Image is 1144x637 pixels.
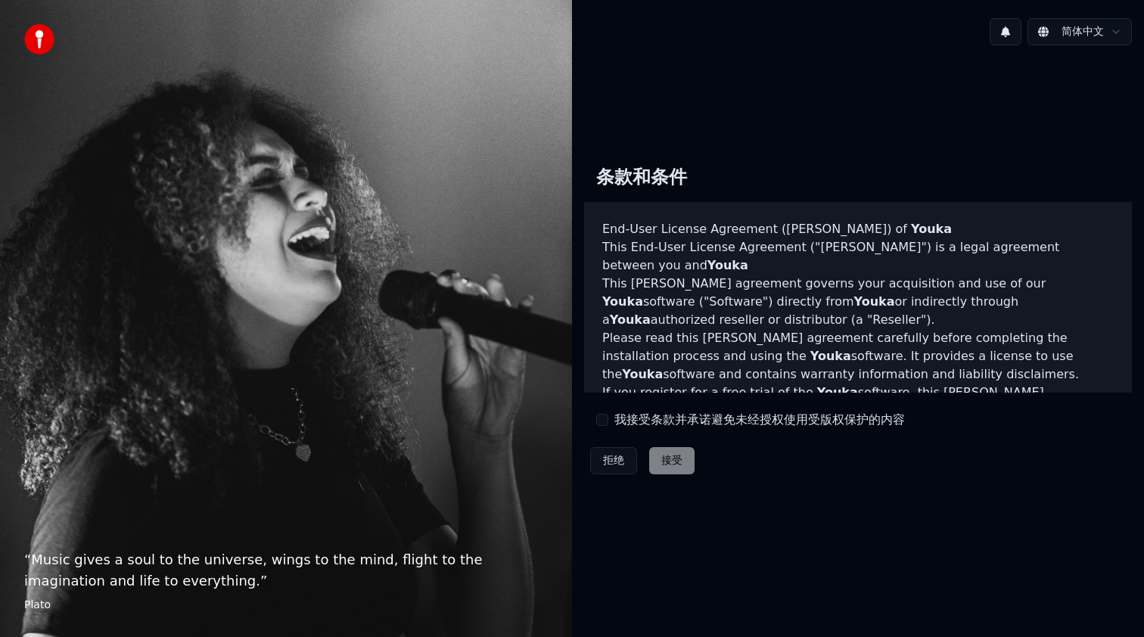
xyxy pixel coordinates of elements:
[707,258,748,272] span: Youka
[911,222,952,236] span: Youka
[584,154,699,202] div: 条款和条件
[810,349,851,363] span: Youka
[24,598,548,613] footer: Plato
[622,367,663,381] span: Youka
[602,329,1114,384] p: Please read this [PERSON_NAME] agreement carefully before completing the installation process and...
[602,384,1114,456] p: If you register for a free trial of the software, this [PERSON_NAME] agreement will also govern t...
[854,294,895,309] span: Youka
[602,238,1114,275] p: This End-User License Agreement ("[PERSON_NAME]") is a legal agreement between you and
[602,294,643,309] span: Youka
[602,275,1114,329] p: This [PERSON_NAME] agreement governs your acquisition and use of our software ("Software") direct...
[24,24,54,54] img: youka
[610,312,651,327] span: Youka
[590,447,637,474] button: 拒绝
[614,411,905,429] label: 我接受条款并承诺避免未经授权使用受版权保护的内容
[817,385,858,399] span: Youka
[602,220,1114,238] h3: End-User License Agreement ([PERSON_NAME]) of
[24,549,548,592] p: “ Music gives a soul to the universe, wings to the mind, flight to the imagination and life to ev...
